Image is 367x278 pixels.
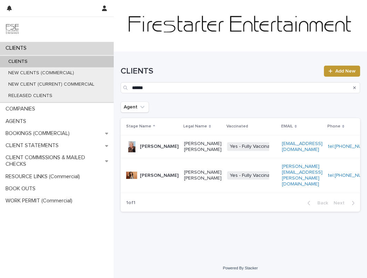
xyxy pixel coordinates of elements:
p: Phone [327,123,340,130]
p: Stage Name [126,123,151,130]
button: Next [331,200,360,206]
p: RESOURCE LINKS (Commercial) [3,173,85,180]
p: CLIENTS [3,45,32,51]
p: CLIENT COMMISSIONS & MAILED CHECKS [3,154,105,167]
span: Add New [335,69,356,74]
p: AGENTS [3,118,32,125]
a: Add New [324,66,360,77]
p: EMAIL [281,123,293,130]
input: Search [121,82,360,93]
a: [PERSON_NAME][EMAIL_ADDRESS][PERSON_NAME][DOMAIN_NAME] [282,164,323,186]
p: [PERSON_NAME] [140,173,179,179]
span: Back [313,201,328,205]
button: Back [302,200,331,206]
p: BOOKINGS (COMMERCIAL) [3,130,75,137]
p: CLIENT STATEMENTS [3,142,64,149]
span: Next [334,201,349,205]
button: Agent [121,102,149,113]
img: 9JgRvJ3ETPGCJDhvPVA5 [6,22,19,36]
p: Vaccinated [226,123,248,130]
p: [PERSON_NAME] [PERSON_NAME] [184,141,222,153]
p: 1 of 1 [121,194,141,211]
span: Yes - Fully Vaccinated [227,142,280,151]
p: [PERSON_NAME] [140,144,179,150]
p: Legal Name [183,123,207,130]
span: Yes - Fully Vaccinated [227,171,280,180]
a: [EMAIL_ADDRESS][DOMAIN_NAME] [282,141,323,152]
p: NEW CLIENT (CURRENT) COMMERCIAL [3,82,100,87]
p: WORK PERMIT (Commercial) [3,198,78,204]
p: RELEASED CLIENTS [3,93,58,99]
p: NEW CLIENTS (COMMERCIAL) [3,70,80,76]
a: Powered By Stacker [223,266,258,270]
p: BOOK OUTS [3,185,41,192]
p: COMPANIES [3,106,41,112]
p: [PERSON_NAME] [PERSON_NAME] [184,170,222,181]
h1: CLIENTS [121,66,320,76]
p: CLIENTS [3,59,33,65]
